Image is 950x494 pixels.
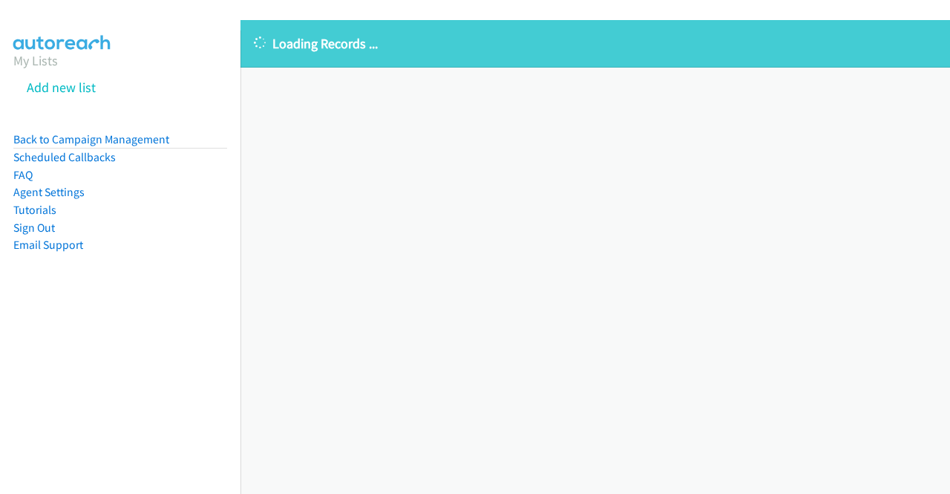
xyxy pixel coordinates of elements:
a: Scheduled Callbacks [13,150,116,164]
a: Sign Out [13,221,55,235]
a: Back to Campaign Management [13,132,169,146]
a: Tutorials [13,203,56,217]
p: Loading Records ... [254,33,937,53]
a: Email Support [13,238,83,252]
a: FAQ [13,168,33,182]
a: Agent Settings [13,185,85,199]
a: My Lists [13,52,58,69]
a: Add new list [27,79,96,96]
